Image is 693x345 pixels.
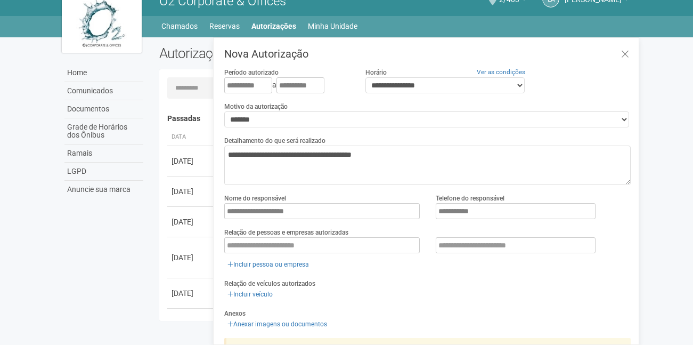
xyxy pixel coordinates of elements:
label: Anexos [224,309,246,318]
a: Autorizações [251,19,296,34]
a: LGPD [64,163,143,181]
a: Grade de Horários dos Ônibus [64,118,143,145]
div: [DATE] [172,216,211,227]
h2: Autorizações [159,45,387,61]
h3: Nova Autorização [224,49,631,59]
a: Anexar imagens ou documentos [224,318,330,330]
a: Comunicados [64,82,143,100]
label: Detalhamento do que será realizado [224,136,325,146]
a: Reservas [209,19,240,34]
div: [DATE] [172,288,211,299]
a: Documentos [64,100,143,118]
a: Minha Unidade [308,19,357,34]
a: Ver as condições [477,68,525,76]
h4: Passadas [167,115,624,123]
div: [DATE] [172,252,211,263]
div: [DATE] [172,186,211,197]
label: Nome do responsável [224,194,286,203]
a: Anuncie sua marca [64,181,143,198]
a: Chamados [161,19,198,34]
label: Telefone do responsável [436,194,504,203]
a: Incluir veículo [224,288,276,300]
th: Data [167,129,215,146]
label: Motivo da autorização [224,102,288,111]
a: Ramais [64,145,143,163]
div: [DATE] [172,156,211,166]
label: Relação de pessoas e empresas autorizadas [224,228,348,237]
a: Incluir pessoa ou empresa [224,259,312,270]
label: Período autorizado [224,68,279,77]
a: Home [64,64,143,82]
div: a [224,77,349,93]
label: Horário [365,68,387,77]
label: Relação de veículos autorizados [224,279,315,288]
